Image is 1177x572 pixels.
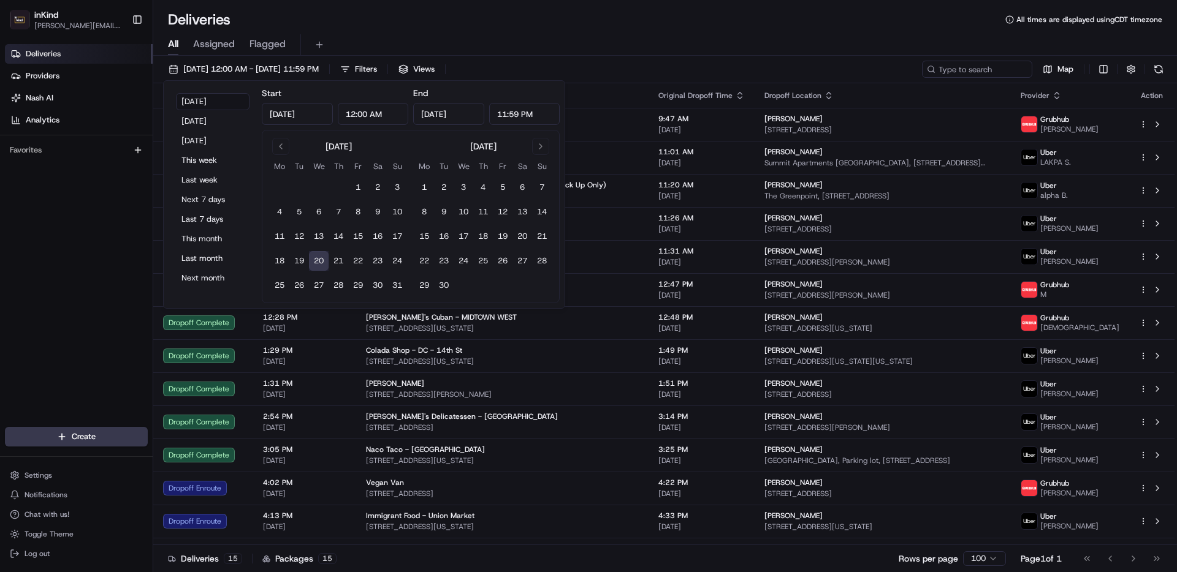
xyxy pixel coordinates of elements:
[263,345,346,355] span: 1:29 PM
[1040,488,1099,498] span: [PERSON_NAME]
[658,345,745,355] span: 1:49 PM
[26,115,59,126] span: Analytics
[263,478,346,487] span: 4:02 PM
[922,61,1032,78] input: Type to search
[176,191,249,208] button: Next 7 days
[25,470,52,480] span: Settings
[658,114,745,124] span: 9:47 AM
[34,9,58,21] button: inKind
[658,478,745,487] span: 4:22 PM
[764,312,823,322] span: [PERSON_NAME]
[5,110,153,130] a: Analytics
[454,251,473,271] button: 24
[5,545,148,562] button: Log out
[176,211,249,228] button: Last 7 days
[473,227,493,246] button: 18
[532,227,552,246] button: 21
[899,552,958,565] p: Rows per page
[309,202,329,222] button: 6
[1021,414,1037,430] img: uber-new-logo.jpeg
[1040,190,1068,200] span: alpha B.
[434,251,454,271] button: 23
[658,147,745,157] span: 11:01 AM
[473,178,493,197] button: 4
[434,202,454,222] button: 9
[764,125,1001,135] span: [STREET_ADDRESS]
[1040,521,1099,531] span: [PERSON_NAME]
[434,160,454,173] th: Tuesday
[658,456,745,465] span: [DATE]
[329,251,348,271] button: 21
[532,138,549,155] button: Go to next month
[270,160,289,173] th: Monday
[532,178,552,197] button: 7
[42,117,201,129] div: Start new chat
[318,553,337,564] div: 15
[176,113,249,130] button: [DATE]
[116,178,197,190] span: API Documentation
[329,276,348,295] button: 28
[764,445,823,454] span: [PERSON_NAME]
[1040,224,1099,233] span: [PERSON_NAME]
[434,276,454,295] button: 30
[176,230,249,247] button: This month
[658,91,733,100] span: Original Dropoff Time
[434,178,454,197] button: 2
[387,227,407,246] button: 17
[12,179,22,189] div: 📗
[387,202,407,222] button: 10
[764,290,1001,300] span: [STREET_ADDRESS][PERSON_NAME]
[176,152,249,169] button: This week
[7,173,99,195] a: 📗Knowledge Base
[387,160,407,173] th: Sunday
[658,423,745,432] span: [DATE]
[99,173,202,195] a: 💻API Documentation
[104,179,113,189] div: 💻
[658,445,745,454] span: 3:25 PM
[176,93,249,110] button: [DATE]
[176,269,249,287] button: Next month
[658,412,745,421] span: 3:14 PM
[5,467,148,484] button: Settings
[176,250,249,267] button: Last month
[1040,313,1069,323] span: Grubhub
[366,312,517,322] span: [PERSON_NAME]'s Cuban - MIDTOWN WEST
[366,423,639,432] span: [STREET_ADDRESS]
[658,389,745,399] span: [DATE]
[1021,480,1037,496] img: 5e692f75ce7d37001a5d71f1
[764,213,823,223] span: [PERSON_NAME]
[366,445,485,454] span: Naco Taco - [GEOGRAPHIC_DATA]
[262,103,333,125] input: Date
[168,10,230,29] h1: Deliveries
[493,160,512,173] th: Friday
[493,202,512,222] button: 12
[658,323,745,333] span: [DATE]
[764,389,1001,399] span: [STREET_ADDRESS]
[26,70,59,81] span: Providers
[1057,64,1073,75] span: Map
[326,140,352,152] div: [DATE]
[366,323,639,333] span: [STREET_ADDRESS][US_STATE]
[1139,91,1165,100] div: Action
[5,5,127,34] button: inKindinKind[PERSON_NAME][EMAIL_ADDRESS][DOMAIN_NAME]
[658,125,745,135] span: [DATE]
[1040,157,1071,167] span: LAKPA S.
[329,227,348,246] button: 14
[764,114,823,124] span: [PERSON_NAME]
[1040,478,1069,488] span: Grubhub
[473,160,493,173] th: Thursday
[1021,381,1037,397] img: uber-new-logo.jpeg
[25,549,50,559] span: Log out
[249,37,286,51] span: Flagged
[1040,290,1069,299] span: M
[532,202,552,222] button: 14
[366,412,558,421] span: [PERSON_NAME]'s Delicatessen - [GEOGRAPHIC_DATA]
[658,279,745,289] span: 12:47 PM
[289,251,309,271] button: 19
[366,456,639,465] span: [STREET_ADDRESS][US_STATE]
[224,553,242,564] div: 15
[493,227,512,246] button: 19
[309,276,329,295] button: 27
[289,160,309,173] th: Tuesday
[1021,116,1037,132] img: 5e692f75ce7d37001a5d71f1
